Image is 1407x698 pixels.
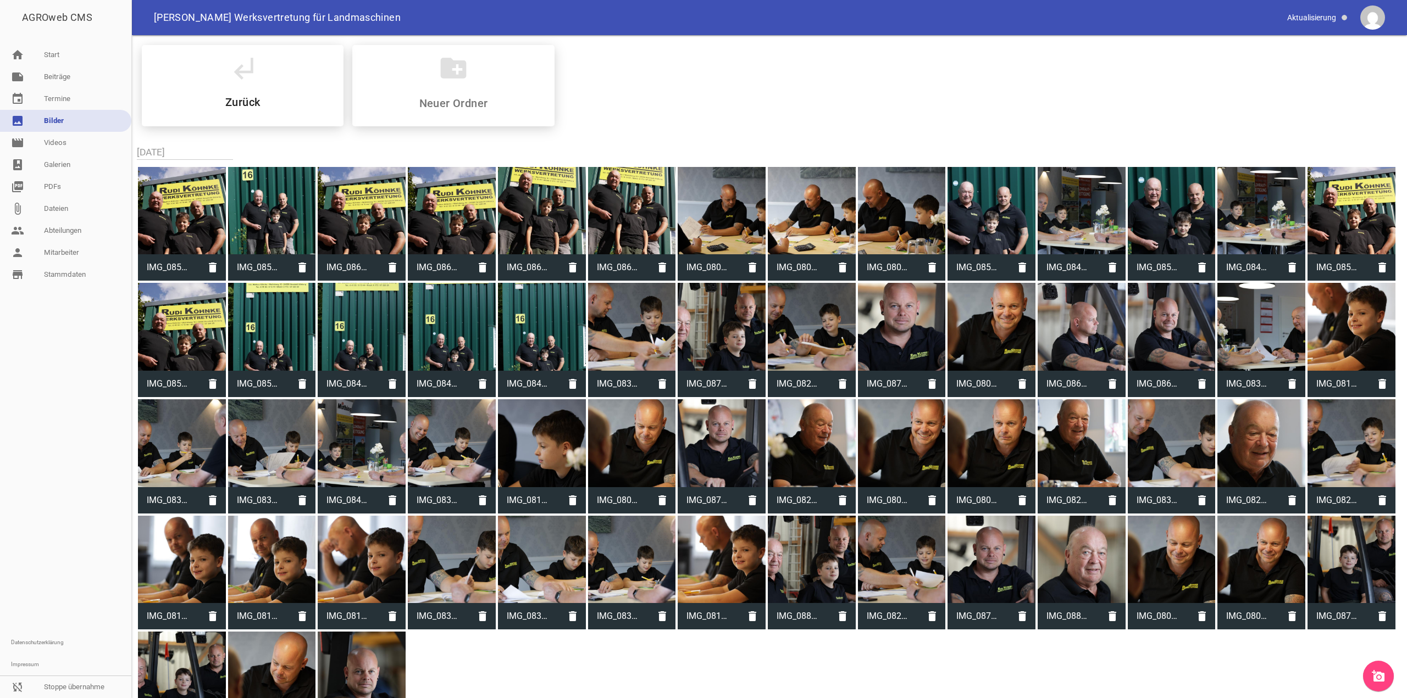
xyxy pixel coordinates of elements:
[289,487,315,513] i: delete
[200,371,226,397] i: delete
[228,370,290,398] span: IMG_0854.jpg
[588,253,650,282] span: IMG_0864.jpg
[560,254,586,281] i: delete
[1308,370,1369,398] span: IMG_0812.jpg
[678,486,739,515] span: IMG_0871.jpg
[1308,253,1369,282] span: IMG_0855.jpg
[408,486,469,515] span: IMG_0832.jpg
[560,603,586,629] i: delete
[948,486,1009,515] span: IMG_0804.jpg
[11,158,24,171] i: photo_album
[1128,486,1189,515] span: IMG_0835.jpg
[498,602,560,630] span: IMG_0837.jpg
[11,92,24,105] i: event
[11,246,24,259] i: person
[1217,486,1279,515] span: IMG_0822.jpg
[1009,254,1035,281] i: delete
[829,254,856,281] i: delete
[11,48,24,62] i: home
[1009,371,1035,397] i: delete
[469,487,496,513] i: delete
[829,603,856,629] i: delete
[388,97,518,110] input: Neuer Ordner
[1099,371,1126,397] i: delete
[200,254,226,281] i: delete
[768,253,829,282] span: IMG_0800.jpg
[919,371,945,397] i: delete
[1009,487,1035,513] i: delete
[138,253,200,282] span: IMG_0857.jpg
[588,370,650,398] span: IMG_0830.jpg
[1189,254,1215,281] i: delete
[318,486,379,515] span: IMG_0843.jpg
[1279,603,1305,629] i: delete
[1099,487,1126,513] i: delete
[1308,602,1369,630] span: IMG_0875.jpg
[649,487,675,513] i: delete
[1369,603,1395,629] i: delete
[379,603,406,629] i: delete
[142,45,344,126] div: Shoot:2025
[588,486,650,515] span: IMG_0805.jpg
[678,253,739,282] span: IMG_0801.jpg
[1279,371,1305,397] i: delete
[469,254,496,281] i: delete
[1189,603,1215,629] i: delete
[138,602,200,630] span: IMG_0817.jpg
[225,97,260,108] h5: Zurück
[919,254,945,281] i: delete
[768,486,829,515] span: IMG_0825.jpg
[1099,254,1126,281] i: delete
[11,224,24,237] i: people
[1038,253,1099,282] span: IMG_0841.jpg
[739,603,766,629] i: delete
[678,370,739,398] span: IMG_0879.jpg
[919,487,945,513] i: delete
[919,603,945,629] i: delete
[1128,602,1189,630] span: IMG_0802.jpg
[678,602,739,630] span: IMG_0813.jpg
[498,253,560,282] span: IMG_0865.jpg
[649,254,675,281] i: delete
[408,602,469,630] span: IMG_0836.jpg
[408,253,469,282] span: IMG_0860.jpg
[858,370,919,398] span: IMG_0872.jpg
[11,180,24,193] i: picture_as_pdf
[948,253,1009,282] span: IMG_0850.jpg
[1279,254,1305,281] i: delete
[948,602,1009,630] span: IMG_0873.jpg
[11,70,24,83] i: note
[11,680,24,694] i: sync_disabled
[1128,370,1189,398] span: IMG_0869.jpg
[11,202,24,215] i: attach_file
[498,486,560,515] span: IMG_0810.jpg
[1009,603,1035,629] i: delete
[289,371,315,397] i: delete
[289,254,315,281] i: delete
[739,254,766,281] i: delete
[1369,254,1395,281] i: delete
[768,602,829,630] span: IMG_0880.jpg
[228,486,290,515] span: IMG_0834.jpg
[858,602,919,630] span: IMG_0829.jpg
[438,53,469,83] i: create_new_folder
[1189,371,1215,397] i: delete
[649,603,675,629] i: delete
[1279,487,1305,513] i: delete
[649,371,675,397] i: delete
[408,370,469,398] span: IMG_0848.jpg
[1038,486,1099,515] span: IMG_0823.jpg
[11,136,24,149] i: movie
[1038,370,1099,398] span: IMG_0866.jpg
[1372,669,1385,683] i: add_a_photo
[948,370,1009,398] span: IMG_0807.jpg
[1369,487,1395,513] i: delete
[1128,253,1189,282] span: IMG_0851.jpg
[829,371,856,397] i: delete
[1189,487,1215,513] i: delete
[739,371,766,397] i: delete
[560,371,586,397] i: delete
[498,370,560,398] span: IMG_0847.jpg
[11,268,24,281] i: store_mall_directory
[829,487,856,513] i: delete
